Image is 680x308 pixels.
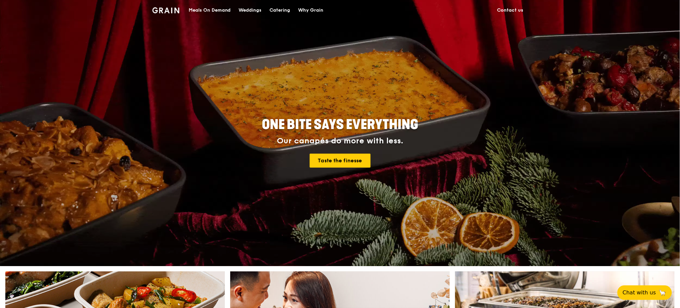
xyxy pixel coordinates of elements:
div: Catering [270,0,290,20]
img: Grain [152,7,179,13]
span: ONE BITE SAYS EVERYTHING [262,117,418,133]
a: Taste the finesse [310,154,371,168]
a: Catering [266,0,294,20]
a: Contact us [493,0,528,20]
div: Weddings [239,0,262,20]
span: Chat with us [623,289,656,297]
a: Weddings [235,0,266,20]
button: Chat with us🦙 [617,285,672,300]
div: Our canapés do more with less. [220,136,460,146]
div: Meals On Demand [189,0,231,20]
a: Why Grain [294,0,328,20]
span: 🦙 [659,289,667,297]
div: Why Grain [298,0,324,20]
